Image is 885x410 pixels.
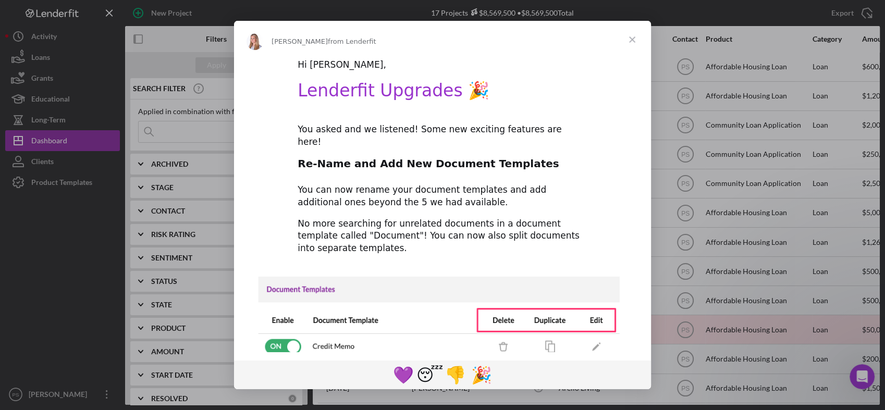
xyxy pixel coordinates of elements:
h2: Re-Name and Add New Document Templates [298,157,587,176]
span: 🎉 [471,365,492,385]
span: 👎 [445,365,466,385]
span: purple heart reaction [390,362,416,387]
span: from Lenderfit [328,38,376,45]
img: Profile image for Allison [247,33,263,50]
span: sleeping reaction [416,362,443,387]
span: [PERSON_NAME] [272,38,328,45]
div: No more searching for unrelated documents in a document template called "Document"! You can now a... [298,218,587,255]
h1: Lenderfit Upgrades 🎉 [298,80,587,108]
span: 1 reaction [443,362,469,387]
span: tada reaction [469,362,495,387]
div: Hi [PERSON_NAME], [298,59,587,71]
span: 💜 [393,365,414,385]
div: You can now rename your document templates and add additional ones beyond the 5 we had available. [298,184,587,209]
div: You asked and we listened! Some new exciting features are here! [298,123,587,148]
span: Close [613,21,651,58]
span: 😴 [416,365,443,385]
